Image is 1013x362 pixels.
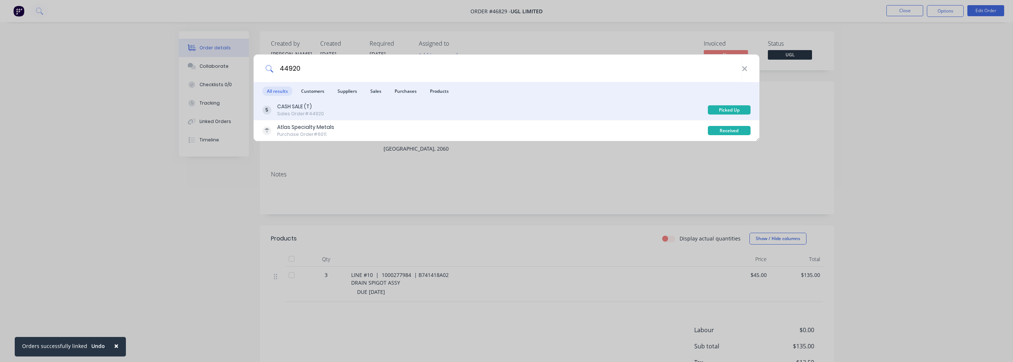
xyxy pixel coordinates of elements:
[273,55,742,82] input: Start typing a customer or supplier name to create a new order...
[333,87,361,96] span: Suppliers
[22,342,87,350] div: Orders successfully linked
[114,341,119,351] span: ×
[277,131,334,138] div: Purchase Order #6011
[708,126,751,135] div: Received
[262,87,292,96] span: All results
[87,341,109,352] button: Undo
[277,110,324,117] div: Sales Order #44920
[426,87,453,96] span: Products
[708,105,751,115] div: Picked Up
[366,87,386,96] span: Sales
[297,87,329,96] span: Customers
[107,337,126,355] button: Close
[277,123,334,131] div: Atlas Specialty Metals
[277,103,324,110] div: CASH SALE (T)
[390,87,421,96] span: Purchases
